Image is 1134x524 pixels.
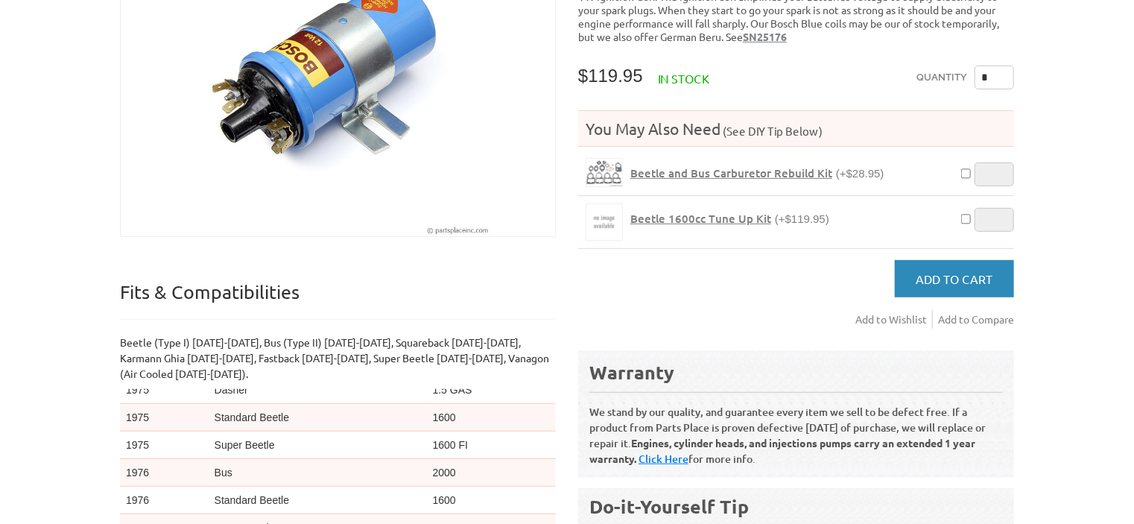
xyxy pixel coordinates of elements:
[720,124,823,138] span: (See DIY Tip Below)
[895,260,1014,297] button: Add to Cart
[120,335,556,382] p: Beetle (Type I) [DATE]-[DATE], Bus (Type II) [DATE]-[DATE], Squareback [DATE]-[DATE], Karmann Ghi...
[209,403,427,431] td: Standard Beetle
[120,458,209,486] td: 1976
[589,360,1003,385] div: Warranty
[589,392,1003,467] p: We stand by our quality, and guarantee every item we sell to be defect free. If a product from Pa...
[630,211,771,226] span: Beetle 1600cc Tune Up Kit
[120,431,209,458] td: 1975
[120,403,209,431] td: 1975
[630,212,829,226] a: Beetle 1600cc Tune Up Kit(+$119.95)
[586,158,623,187] a: Beetle and Bus Carburetor Rebuild Kit
[658,71,709,86] span: In stock
[586,203,623,241] a: Beetle 1600cc Tune Up Kit
[639,452,688,466] a: Click Here
[209,431,427,458] td: Super Beetle
[209,486,427,514] td: Standard Beetle
[589,436,975,465] b: Engines, cylinder heads, and injections pumps carry an extended 1 year warranty.
[589,494,749,518] b: Do-it-Yourself Tip
[743,30,787,43] a: SN25176
[586,159,622,186] img: Beetle and Bus Carburetor Rebuild Kit
[120,486,209,514] td: 1976
[775,212,829,225] span: (+$119.95)
[427,376,556,403] td: 1.5 GAS
[836,167,884,180] span: (+$28.95)
[427,403,556,431] td: 1600
[855,310,933,329] a: Add to Wishlist
[578,119,1014,139] h4: You May Also Need
[630,166,884,180] a: Beetle and Bus Carburetor Rebuild Kit(+$28.95)
[586,204,622,240] img: Beetle 1600cc Tune Up Kit
[120,376,209,403] td: 1975
[916,66,967,89] label: Quantity
[209,458,427,486] td: Bus
[120,280,556,320] p: Fits & Compatibilities
[427,458,556,486] td: 2000
[427,486,556,514] td: 1600
[916,271,993,286] span: Add to Cart
[630,165,832,180] span: Beetle and Bus Carburetor Rebuild Kit
[938,310,1014,329] a: Add to Compare
[427,431,556,458] td: 1600 FI
[209,376,427,403] td: Dasher
[578,66,643,86] span: $119.95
